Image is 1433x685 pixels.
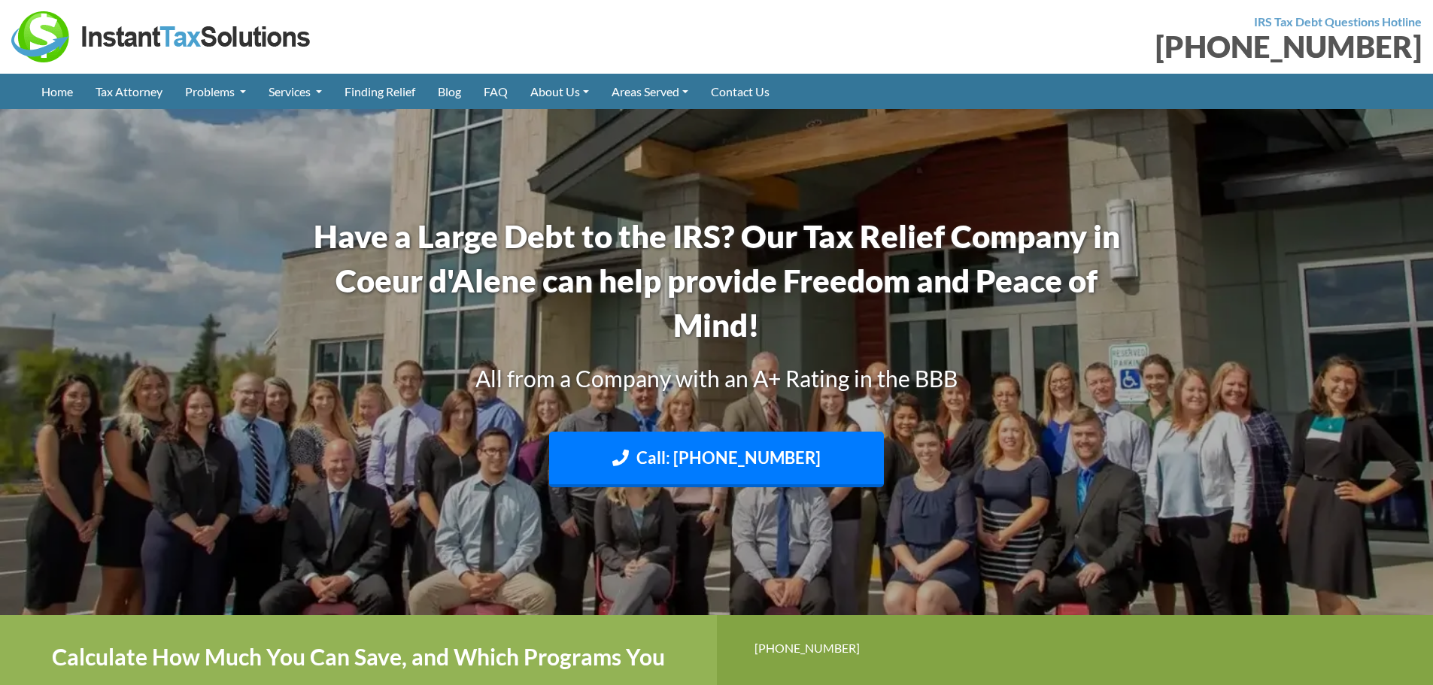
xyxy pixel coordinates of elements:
a: Services [257,74,333,109]
a: Finding Relief [333,74,427,109]
a: About Us [519,74,600,109]
a: Blog [427,74,472,109]
a: Problems [174,74,257,109]
a: FAQ [472,74,519,109]
a: Instant Tax Solutions Logo [11,28,312,42]
a: Home [30,74,84,109]
a: Contact Us [700,74,781,109]
h3: All from a Company with an A+ Rating in the BBB [299,362,1134,394]
a: Call: [PHONE_NUMBER] [549,432,884,488]
h1: Have a Large Debt to the IRS? Our Tax Relief Company in Coeur d'Alene can help provide Freedom an... [299,214,1134,347]
a: Areas Served [600,74,700,109]
a: Tax Attorney [84,74,174,109]
strong: IRS Tax Debt Questions Hotline [1254,14,1422,29]
img: Instant Tax Solutions Logo [11,11,312,62]
div: [PHONE_NUMBER] [754,638,1396,658]
div: [PHONE_NUMBER] [728,32,1422,62]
